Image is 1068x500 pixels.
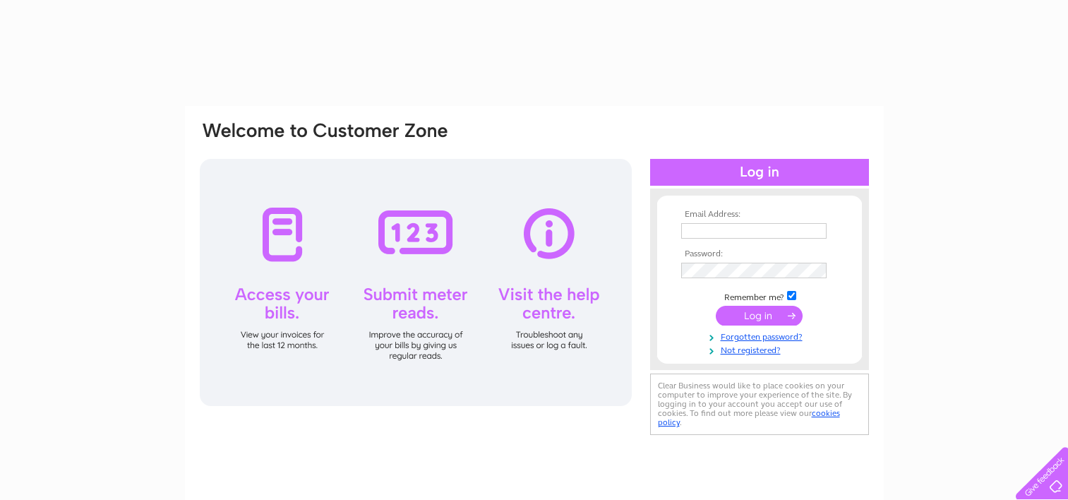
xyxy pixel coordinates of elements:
[650,374,869,435] div: Clear Business would like to place cookies on your computer to improve your experience of the sit...
[681,329,841,343] a: Forgotten password?
[678,289,841,303] td: Remember me?
[658,408,840,427] a: cookies policy
[678,210,841,220] th: Email Address:
[678,249,841,259] th: Password:
[681,343,841,356] a: Not registered?
[716,306,803,326] input: Submit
